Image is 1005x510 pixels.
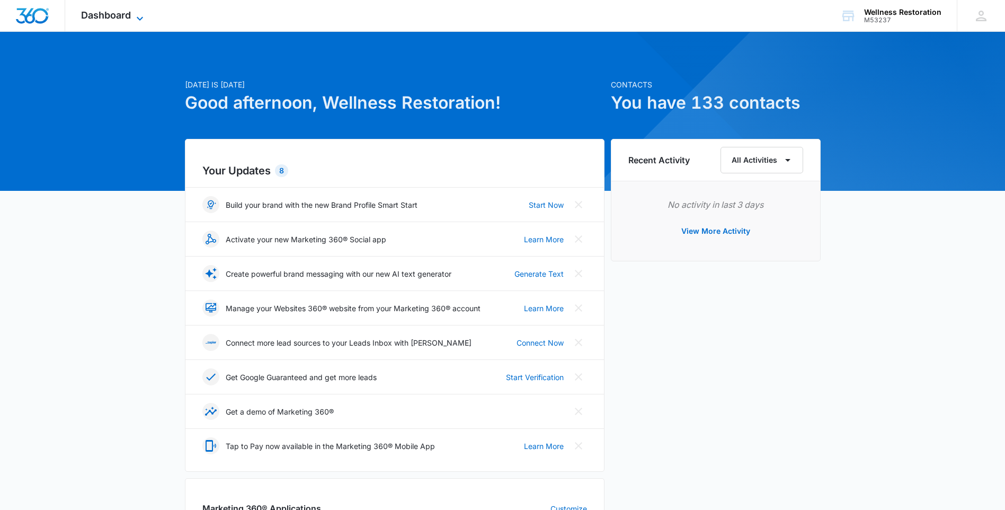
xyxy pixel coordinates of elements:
h1: Good afternoon, Wellness Restoration! [185,90,604,116]
button: Close [570,231,587,248]
button: Close [570,265,587,282]
a: Start Verification [506,372,564,383]
p: Create powerful brand messaging with our new AI text generator [226,268,451,279]
button: Close [570,196,587,213]
button: All Activities [721,147,803,173]
div: 8 [275,164,288,177]
p: Get Google Guaranteed and get more leads [226,372,377,383]
a: Learn More [524,303,564,314]
button: Close [570,368,587,385]
p: No activity in last 3 days [628,198,803,211]
button: Close [570,300,587,316]
a: Connect Now [517,337,564,348]
button: Close [570,334,587,351]
p: Activate your new Marketing 360® Social app [226,234,386,245]
p: Manage your Websites 360® website from your Marketing 360® account [226,303,481,314]
p: Tap to Pay now available in the Marketing 360® Mobile App [226,441,435,452]
a: Learn More [524,441,564,452]
div: account name [864,8,941,16]
h6: Recent Activity [628,154,690,166]
p: Connect more lead sources to your Leads Inbox with [PERSON_NAME] [226,337,472,348]
span: Dashboard [81,10,131,21]
p: Contacts [611,79,821,90]
a: Generate Text [514,268,564,279]
p: Get a demo of Marketing 360® [226,406,334,417]
div: account id [864,16,941,24]
a: Start Now [529,199,564,210]
a: Learn More [524,234,564,245]
p: [DATE] is [DATE] [185,79,604,90]
h2: Your Updates [202,163,587,179]
button: Close [570,437,587,454]
p: Build your brand with the new Brand Profile Smart Start [226,199,417,210]
button: Close [570,403,587,420]
h1: You have 133 contacts [611,90,821,116]
button: View More Activity [671,218,761,244]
